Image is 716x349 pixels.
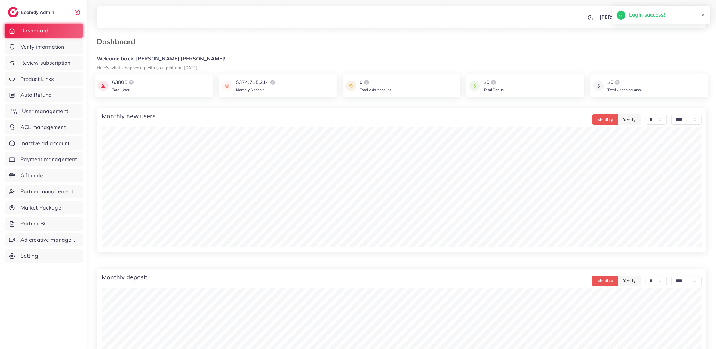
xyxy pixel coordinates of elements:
button: Yearly [618,276,641,286]
a: ACL management [5,120,83,134]
img: icon payment [98,79,109,93]
span: Total User [112,87,130,92]
a: logoEcomdy Admin [8,7,56,17]
a: Ad creative management [5,233,83,247]
img: logo [8,7,19,17]
span: Auto Refund [20,91,52,99]
button: Monthly [592,276,618,286]
div: $0 [607,79,642,86]
a: Inactive ad account [5,136,83,150]
a: Auto Refund [5,88,83,102]
h5: Login success! [629,11,665,19]
div: 63805 [112,79,135,86]
span: User management [22,107,68,115]
span: Payment management [20,155,77,163]
a: Setting [5,249,83,263]
a: Gift code [5,169,83,182]
span: Verify information [20,43,64,51]
img: logo [614,79,621,86]
small: Here's what's happening with your platform [DATE]. [97,65,198,70]
h2: Ecomdy Admin [21,9,56,15]
a: [PERSON_NAME] [PERSON_NAME]avatar [596,11,702,23]
button: Monthly [592,114,618,125]
img: logo [269,79,276,86]
img: logo [490,79,497,86]
h4: Monthly deposit [102,274,147,281]
span: Review subscription [20,59,71,67]
span: Total User’s balance [607,87,642,92]
img: logo [363,79,370,86]
span: Gift code [20,172,43,179]
span: Inactive ad account [20,139,70,147]
a: Product Links [5,72,83,86]
h4: Monthly new users [102,112,155,120]
span: Ad creative management [20,236,78,244]
span: Total Bonus [484,87,504,92]
button: Yearly [618,114,641,125]
span: Product Links [20,75,54,83]
a: Verify information [5,40,83,54]
img: icon payment [346,79,356,93]
div: $0 [484,79,504,86]
a: Partner BC [5,217,83,231]
div: 0 [360,79,391,86]
span: ACL management [20,123,66,131]
h5: Welcome back, [PERSON_NAME] [PERSON_NAME]! [97,56,706,62]
span: Setting [20,252,38,260]
img: icon payment [469,79,480,93]
span: Partner BC [20,220,48,228]
a: Market Package [5,201,83,215]
img: icon payment [593,79,604,93]
span: Total Ads Account [360,87,391,92]
a: Dashboard [5,24,83,38]
p: [PERSON_NAME] [PERSON_NAME] [600,13,683,20]
img: logo [128,79,135,86]
span: Monthly Deposit [236,87,264,92]
a: Payment management [5,152,83,166]
img: icon payment [222,79,232,93]
a: Partner management [5,185,83,198]
span: Partner management [20,188,74,195]
h3: Dashboard [97,37,140,46]
span: Market Package [20,204,61,212]
a: User management [5,104,83,118]
div: $374,715.214 [236,79,276,86]
a: Review subscription [5,56,83,70]
span: Dashboard [20,27,48,35]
